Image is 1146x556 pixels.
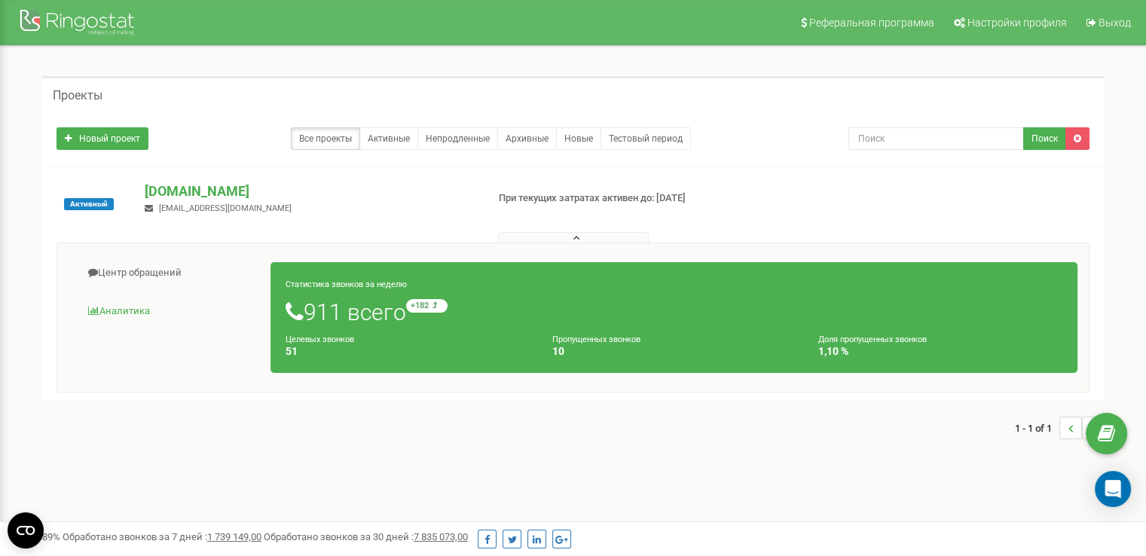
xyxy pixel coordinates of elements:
[601,127,691,150] a: Тестовый период
[499,191,740,206] p: При текущих затратах активен до: [DATE]
[809,17,934,29] span: Реферальная программа
[552,335,640,344] small: Пропущенных звонков
[414,531,468,542] u: 7 835 073,00
[1023,127,1066,150] button: Поиск
[207,531,261,542] u: 1 739 149,00
[286,280,407,289] small: Статистика звонков за неделю
[406,299,448,313] small: +182
[145,182,474,201] p: [DOMAIN_NAME]
[159,203,292,213] span: [EMAIL_ADDRESS][DOMAIN_NAME]
[8,512,44,548] button: Open CMP widget
[359,127,418,150] a: Активные
[497,127,557,150] a: Архивные
[69,293,271,330] a: Аналитика
[556,127,601,150] a: Новые
[286,335,354,344] small: Целевых звонков
[69,255,271,292] a: Центр обращений
[264,531,468,542] span: Обработано звонков за 30 дней :
[63,531,261,542] span: Обработано звонков за 7 дней :
[818,346,1062,357] h4: 1,10 %
[848,127,1024,150] input: Поиск
[286,346,530,357] h4: 51
[967,17,1067,29] span: Настройки профиля
[1095,471,1131,507] div: Open Intercom Messenger
[291,127,360,150] a: Все проекты
[818,335,927,344] small: Доля пропущенных звонков
[417,127,498,150] a: Непродленные
[286,299,1062,325] h1: 911 всего
[53,89,102,102] h5: Проекты
[64,198,114,210] span: Активный
[1015,417,1059,439] span: 1 - 1 of 1
[1015,402,1105,454] nav: ...
[57,127,148,150] a: Новый проект
[1099,17,1131,29] span: Выход
[552,346,796,357] h4: 10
